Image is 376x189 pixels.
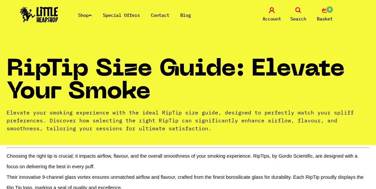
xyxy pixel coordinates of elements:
a: 0 Basket [313,7,336,23]
span: Basket [317,15,333,23]
span: Search [290,15,306,23]
img: Little Head Shop Logo [20,7,58,22]
a: Search [287,7,310,23]
h1: RipTip Size Guide: Elevate Your Smoke [7,58,369,109]
a: Special Offers [103,12,140,18]
span: Choosing the right tip is crucial; it impacts airflow, flavour, and the overall smoothness of you... [7,153,357,169]
a: Blog [180,12,191,18]
a: Contact [151,12,169,18]
span: 0 [326,6,334,14]
a: Shop [78,12,92,18]
span: Account [263,15,281,23]
p: Elevate your smoking experience with the ideal RipTip size guide, designed to perfectly match you... [7,109,369,132]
